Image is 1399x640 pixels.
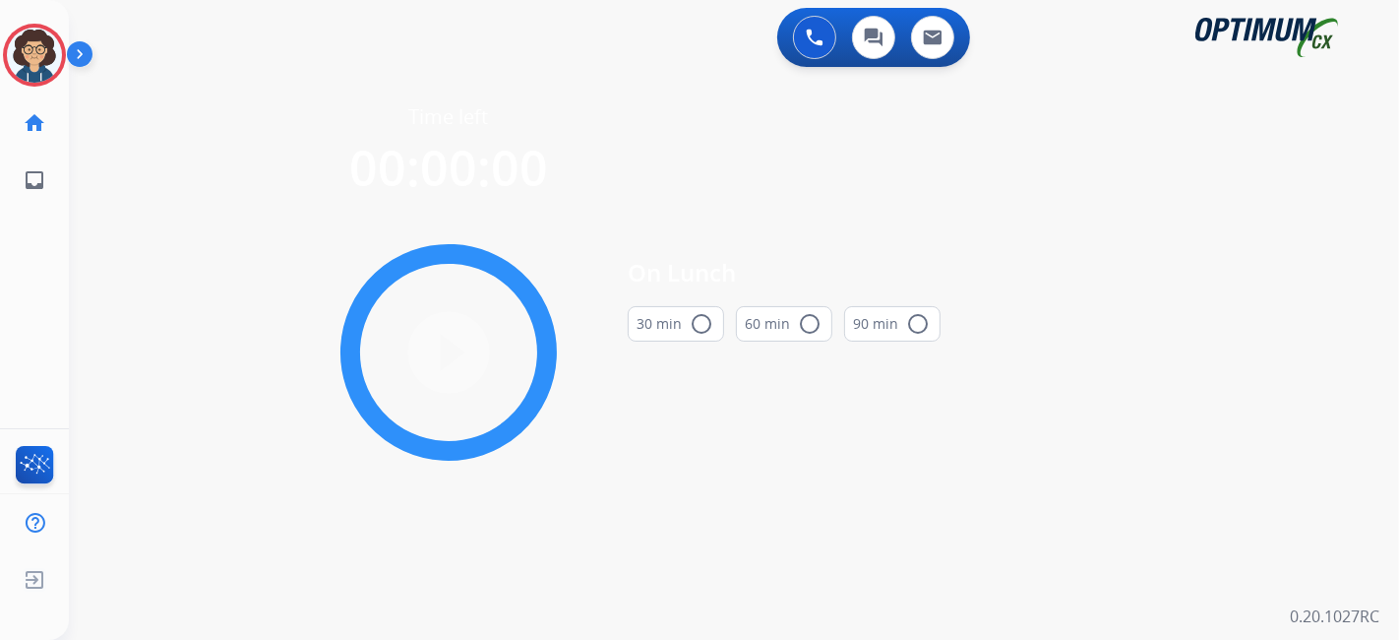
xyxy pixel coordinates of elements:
p: 0.20.1027RC [1290,605,1379,628]
span: On Lunch [628,255,941,290]
span: 00:00:00 [349,134,548,201]
button: 90 min [844,306,941,342]
mat-icon: radio_button_unchecked [798,312,821,336]
mat-icon: home [23,111,46,135]
button: 30 min [628,306,724,342]
button: 60 min [736,306,832,342]
span: Time left [409,103,489,131]
img: avatar [7,28,62,83]
mat-icon: radio_button_unchecked [690,312,713,336]
mat-icon: inbox [23,168,46,192]
mat-icon: radio_button_unchecked [906,312,930,336]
